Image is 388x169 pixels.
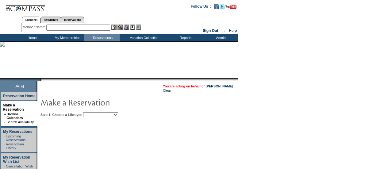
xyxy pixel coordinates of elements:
a: My Reservations [3,129,32,134]
td: · [4,142,5,150]
a: Become our fan on Facebook [214,6,219,10]
a: Reservation History [6,142,24,150]
img: b_edit.gif [111,25,117,30]
span: You are acting on behalf of: [163,84,233,88]
a: Clear [163,89,171,92]
a: Members [22,17,41,23]
td: Home [14,34,49,41]
td: · [4,120,6,124]
img: promoShadowLeftCorner.gif [39,78,41,81]
a: Reservation Home [3,94,35,98]
img: View [117,25,123,30]
img: blank.gif [41,78,42,81]
a: Subscribe to our YouTube Channel [225,6,236,10]
a: My Reservation Wish List [3,155,30,164]
span: :: [222,29,225,33]
img: Become our fan on Facebook [214,4,219,9]
a: Make a Reservation [3,103,24,112]
b: » [4,112,6,116]
img: b_calculator.gif [136,25,141,30]
a: Browse Calendars [6,112,23,120]
a: Search Availability [6,120,34,124]
img: Reservations [130,25,135,30]
td: Reports [167,34,202,41]
a: Sign Out [203,29,218,33]
td: Vacation Collection [120,34,167,41]
a: Help [229,29,237,33]
td: Follow Us :: [191,4,213,11]
a: Reservations [61,17,84,23]
div: Member Name: [23,25,46,30]
b: Step 1: Choose a Lifestyle: [40,113,82,117]
img: pgTtlMakeReservation.gif [40,96,163,108]
img: Follow us on Twitter [220,4,225,9]
img: Impersonate [124,25,129,30]
span: [DATE] [13,84,24,88]
a: Residences [40,17,61,23]
td: Admin [202,34,238,41]
a: [PERSON_NAME] [206,84,233,88]
td: My Memberships [49,34,84,41]
a: Follow us on Twitter [220,6,225,10]
img: Subscribe to our YouTube Channel [225,5,236,9]
td: Reservations [84,34,120,41]
td: · [4,134,5,142]
a: Upcoming Reservations [6,134,25,142]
